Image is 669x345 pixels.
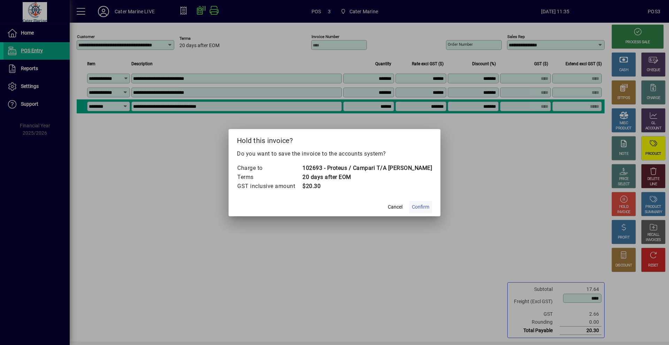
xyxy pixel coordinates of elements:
[229,129,440,149] h2: Hold this invoice?
[302,164,432,173] td: 102693 - Proteus / Campari T/A [PERSON_NAME]
[302,182,432,191] td: $20.30
[237,173,302,182] td: Terms
[388,203,402,211] span: Cancel
[237,150,432,158] p: Do you want to save the invoice to the accounts system?
[412,203,429,211] span: Confirm
[237,182,302,191] td: GST inclusive amount
[237,164,302,173] td: Charge to
[409,201,432,213] button: Confirm
[384,201,406,213] button: Cancel
[302,173,432,182] td: 20 days after EOM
